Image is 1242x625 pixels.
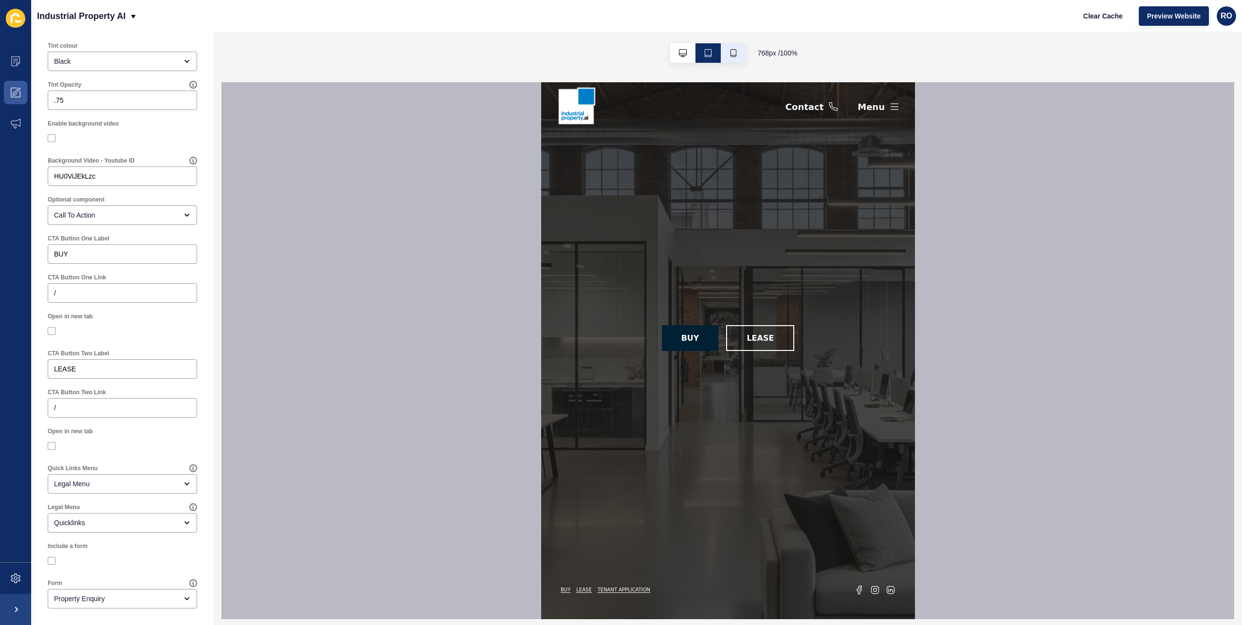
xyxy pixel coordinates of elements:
[48,474,197,494] div: open menu
[37,4,126,28] p: Industrial Property AI
[1139,6,1209,26] button: Preview Website
[19,505,29,510] a: BUY
[48,42,78,50] label: Tint colour
[758,48,798,58] span: 768 px / 100 %
[48,196,105,203] label: Optional component
[1083,11,1123,21] span: Clear Cache
[244,18,282,31] div: Contact
[48,235,110,242] label: CTA Button One Label
[1221,11,1232,21] span: RO
[185,243,253,269] a: LEASE
[48,52,197,71] div: open menu
[48,81,81,89] label: Tint Opacity
[48,427,93,435] label: Open in new tab
[48,579,62,587] label: Form
[48,205,197,225] div: open menu
[16,5,55,44] img: Company logo
[48,312,93,320] label: Open in new tab
[48,157,135,165] label: Background Video - Youtube ID
[48,542,88,550] label: Include a form
[48,513,197,533] div: open menu
[48,589,197,608] div: open menu
[316,18,344,31] div: Menu
[35,505,50,510] a: LEASE
[56,505,109,510] a: TENANT APPLICATION
[48,120,119,128] label: Enable background video
[48,388,106,396] label: CTA Button Two Link
[121,243,178,269] a: BUY
[48,503,80,511] label: Legal Menu
[1075,6,1131,26] button: Clear Cache
[1147,11,1201,21] span: Preview Website
[48,464,98,472] label: Quick Links Menu
[48,274,106,281] label: CTA Button One Link
[316,18,358,31] button: Menu
[48,349,109,357] label: CTA Button Two Label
